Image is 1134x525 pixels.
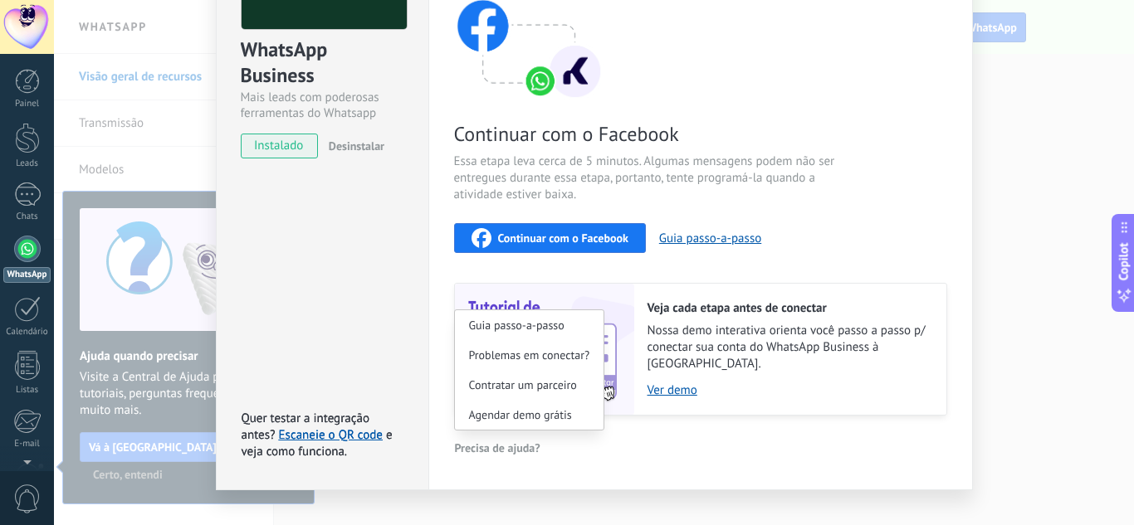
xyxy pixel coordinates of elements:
[3,385,51,396] div: Listas
[454,153,849,203] span: Essa etapa leva cerca de 5 minutos. Algumas mensagens podem não ser entregues durante essa etapa,...
[3,211,51,222] div: Chats
[3,439,51,450] div: E-mail
[469,349,590,361] span: Problemas em conectar?
[3,99,51,109] div: Painel
[3,267,51,283] div: WhatsApp
[279,427,383,443] a: Escaneie o QR code
[242,427,393,459] span: e veja como funciona.
[241,90,404,121] div: Mais leads com poderosas ferramentas do Whatsapp
[469,319,565,331] span: Guia passo-a-passo
[3,158,51,169] div: Leads
[455,442,540,454] span: Precisa de ajuda?
[242,411,369,443] span: Quer testar a integração antes?
[454,121,849,147] span: Continuar com o Facebook
[455,370,604,400] button: Contratar um parceiro
[455,400,604,430] button: Agendar demo grátis
[1116,242,1132,280] span: Copilot
[322,134,384,158] button: Desinstalar
[454,223,646,253] button: Continuar com o Facebook
[454,435,541,460] button: Precisa de ajuda?
[469,379,577,391] span: Contratar um parceiro
[3,327,51,338] div: Calendário
[329,139,384,153] span: Desinstalar
[648,300,930,316] h2: Veja cada etapa antes de conectar
[455,340,604,370] button: Problemas em conectar?
[455,310,604,340] button: Guia passo-a-passo
[659,231,761,246] button: Guia passo-a-passo
[648,382,930,398] a: Ver demo
[648,323,930,372] span: Nossa demo interativa orienta você passo a passo p/ conectar sua conta do WhatsApp Business à [GE...
[242,134,317,158] span: instalado
[241,36,404,90] div: WhatsApp Business
[498,232,628,244] span: Continuar com o Facebook
[469,409,572,420] span: Agendar demo grátis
